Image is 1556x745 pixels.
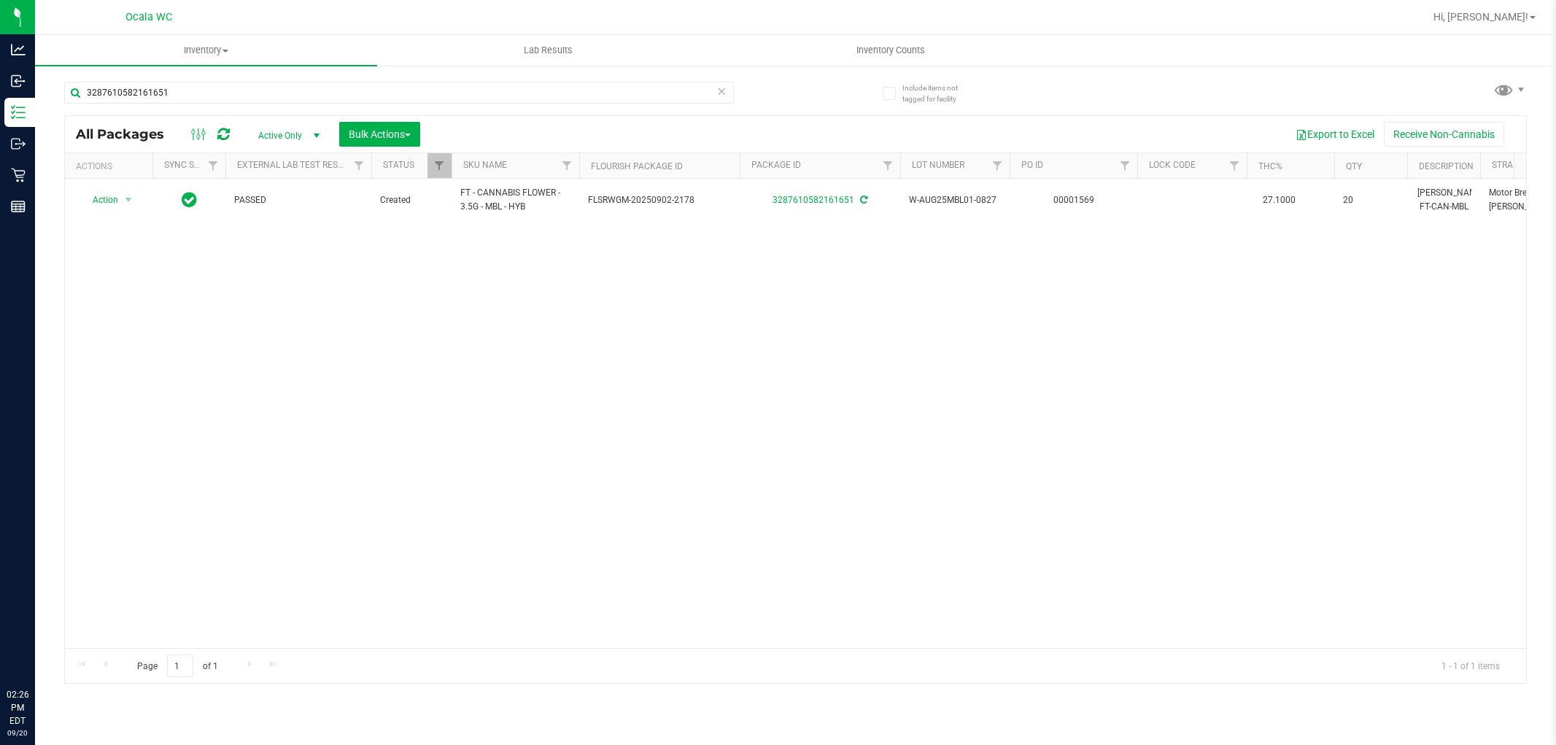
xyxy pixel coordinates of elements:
[7,688,28,727] p: 02:26 PM EDT
[11,199,26,214] inline-svg: Reports
[555,153,579,178] a: Filter
[902,82,975,104] span: Include items not tagged for facility
[64,82,734,104] input: Search Package ID, Item Name, SKU, Lot or Part Number...
[167,655,193,677] input: 1
[182,190,197,210] span: In Sync
[719,35,1061,66] a: Inventory Counts
[80,190,119,210] span: Action
[15,628,58,672] iframe: Resource center
[164,160,220,170] a: Sync Status
[1113,153,1137,178] a: Filter
[380,193,443,207] span: Created
[504,44,592,57] span: Lab Results
[76,161,147,171] div: Actions
[1223,153,1247,178] a: Filter
[383,160,414,170] a: Status
[986,153,1010,178] a: Filter
[11,42,26,57] inline-svg: Analytics
[11,105,26,120] inline-svg: Inventory
[339,122,420,147] button: Bulk Actions
[234,193,363,207] span: PASSED
[11,74,26,88] inline-svg: Inbound
[349,128,411,140] span: Bulk Actions
[912,160,964,170] a: Lot Number
[717,82,727,101] span: Clear
[1053,195,1094,205] a: 00001569
[773,195,854,205] a: 3287610582161651
[347,153,371,178] a: Filter
[1433,11,1528,23] span: Hi, [PERSON_NAME]!
[427,153,452,178] a: Filter
[11,136,26,151] inline-svg: Outbound
[35,35,377,66] a: Inventory
[125,11,172,23] span: Ocala WC
[909,193,1001,207] span: W-AUG25MBL01-0827
[125,655,230,677] span: Page of 1
[1255,190,1303,211] span: 27.1000
[1416,185,1471,215] div: [PERSON_NAME]-FT-CAN-MBL
[591,161,683,171] a: Flourish Package ID
[463,160,507,170] a: SKU Name
[1419,161,1474,171] a: Description
[120,190,138,210] span: select
[11,168,26,182] inline-svg: Retail
[237,160,352,170] a: External Lab Test Result
[1258,161,1282,171] a: THC%
[1343,193,1398,207] span: 20
[1492,160,1522,170] a: Strain
[588,193,731,207] span: FLSRWGM-20250902-2178
[377,35,719,66] a: Lab Results
[201,153,225,178] a: Filter
[858,195,867,205] span: Sync from Compliance System
[1149,160,1196,170] a: Lock Code
[876,153,900,178] a: Filter
[1021,160,1043,170] a: PO ID
[1346,161,1362,171] a: Qty
[76,126,179,142] span: All Packages
[837,44,945,57] span: Inventory Counts
[751,160,801,170] a: Package ID
[1384,122,1504,147] button: Receive Non-Cannabis
[1430,655,1512,676] span: 1 - 1 of 1 items
[35,44,377,57] span: Inventory
[1286,122,1384,147] button: Export to Excel
[460,186,570,214] span: FT - CANNABIS FLOWER - 3.5G - MBL - HYB
[7,727,28,738] p: 09/20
